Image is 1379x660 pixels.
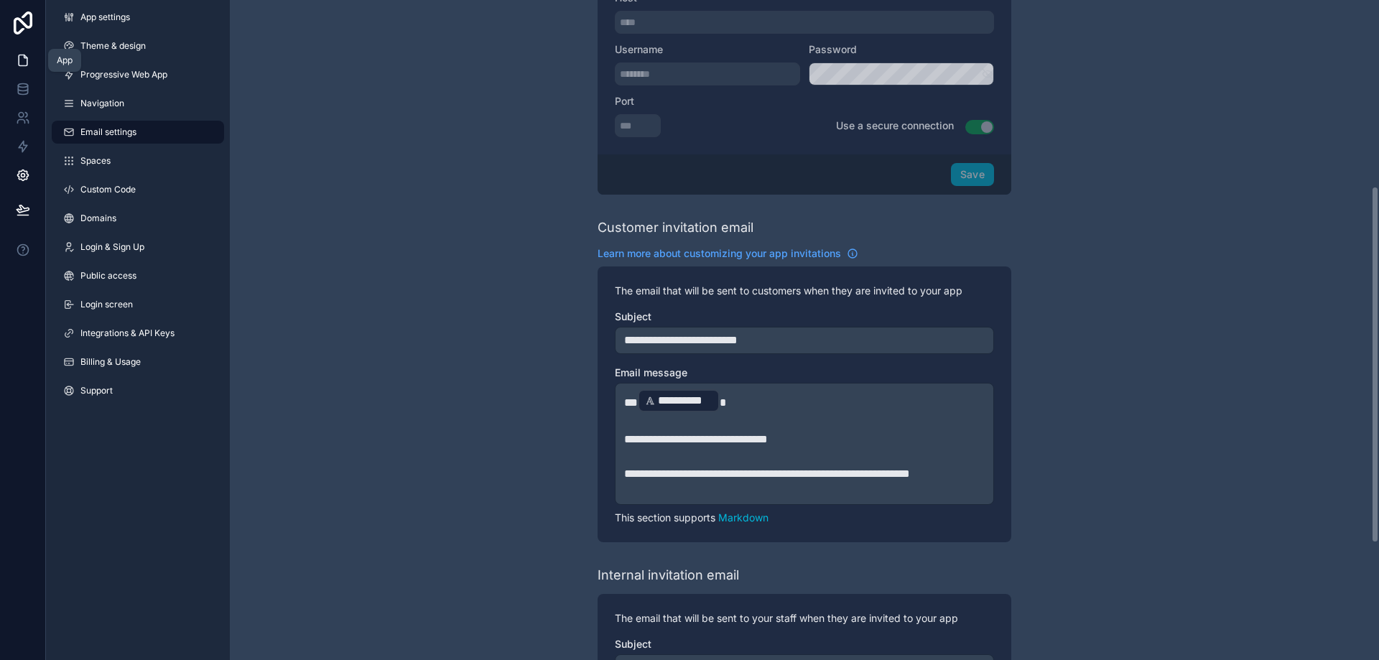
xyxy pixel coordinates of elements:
[80,213,116,224] span: Domains
[615,638,651,650] span: Subject
[52,264,224,287] a: Public access
[80,98,124,109] span: Navigation
[52,34,224,57] a: Theme & design
[598,246,858,261] a: Learn more about customizing your app invitations
[598,246,841,261] span: Learn more about customizing your app invitations
[80,155,111,167] span: Spaces
[80,69,167,80] span: Progressive Web App
[52,293,224,316] a: Login screen
[52,149,224,172] a: Spaces
[615,284,994,298] p: The email that will be sent to customers when they are invited to your app
[52,322,224,345] a: Integrations & API Keys
[52,236,224,259] a: Login & Sign Up
[598,565,739,585] div: Internal invitation email
[57,55,73,66] div: App
[52,379,224,402] a: Support
[615,511,715,524] span: This section supports
[80,184,136,195] span: Custom Code
[80,385,113,396] span: Support
[52,121,224,144] a: Email settings
[80,327,175,339] span: Integrations & API Keys
[80,270,136,282] span: Public access
[615,366,687,378] span: Email message
[52,207,224,230] a: Domains
[598,218,753,238] div: Customer invitation email
[615,310,651,322] span: Subject
[52,92,224,115] a: Navigation
[836,119,954,131] span: Use a secure connection
[80,11,130,23] span: App settings
[52,6,224,29] a: App settings
[718,511,769,524] a: Markdown
[809,43,857,55] span: Password
[615,43,663,55] span: Username
[80,126,136,138] span: Email settings
[80,299,133,310] span: Login screen
[80,241,144,253] span: Login & Sign Up
[52,350,224,373] a: Billing & Usage
[80,40,146,52] span: Theme & design
[615,611,994,626] p: The email that will be sent to your staff when they are invited to your app
[615,95,634,107] span: Port
[52,63,224,86] a: Progressive Web App
[52,178,224,201] a: Custom Code
[80,356,141,368] span: Billing & Usage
